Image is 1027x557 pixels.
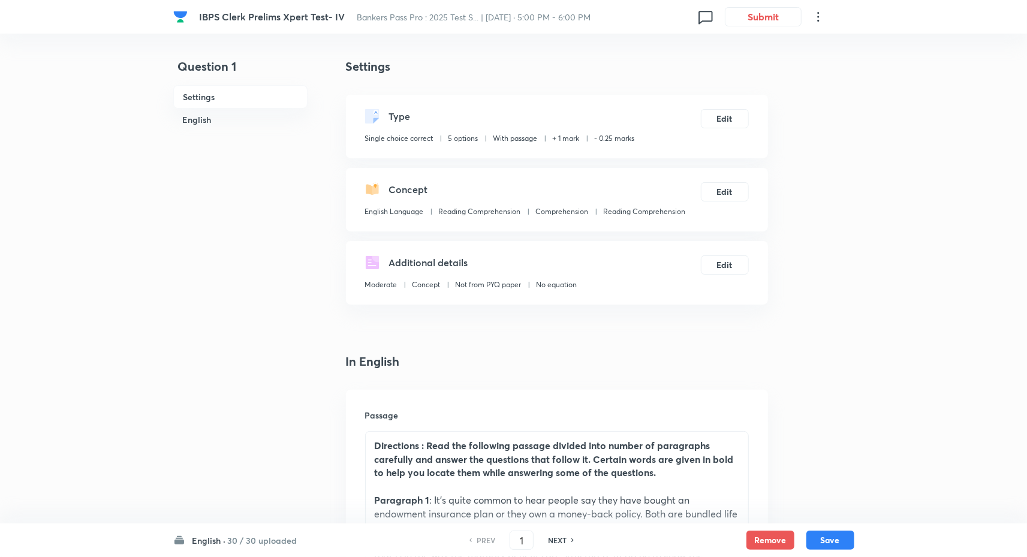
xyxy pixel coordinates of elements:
h6: English [173,109,308,131]
strong: Directions : Read the following passage divided into number of paragraphs carefully and answer th... [375,439,734,478]
button: Remove [746,531,794,550]
p: No equation [537,279,577,290]
h4: Settings [346,58,768,76]
span: Bankers Pass Pro : 2025 Test S... | [DATE] · 5:00 PM - 6:00 PM [357,11,591,23]
strong: Paragraph 1 [375,493,430,506]
p: Not from PYQ paper [456,279,522,290]
h5: Concept [389,182,428,197]
h6: PREV [477,535,495,546]
h6: 30 / 30 uploaded [228,534,297,547]
button: Edit [701,255,749,275]
img: questionType.svg [365,109,380,124]
p: - 0.25 marks [595,133,635,144]
a: Company Logo [173,10,190,24]
h4: Question 1 [173,58,308,85]
img: questionDetails.svg [365,255,380,270]
button: Edit [701,182,749,201]
p: + 1 mark [553,133,580,144]
p: With passage [493,133,538,144]
h5: Type [389,109,411,124]
h6: Settings [173,85,308,109]
img: Company Logo [173,10,188,24]
p: 5 options [448,133,478,144]
p: Moderate [365,279,397,290]
h5: Additional details [389,255,468,270]
button: Submit [725,7,802,26]
h6: NEXT [548,535,567,546]
span: IBPS Clerk Prelims Xpert Test- IV [199,10,345,23]
p: Comprehension [536,206,589,217]
p: Reading Comprehension [604,206,686,217]
p: English Language [365,206,424,217]
h6: Passage [365,409,749,421]
button: Edit [701,109,749,128]
img: questionConcept.svg [365,182,380,197]
h4: In English [346,353,768,371]
h6: English · [192,534,226,547]
p: Reading Comprehension [439,206,521,217]
p: Single choice correct [365,133,433,144]
p: Concept [412,279,441,290]
button: Save [806,531,854,550]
